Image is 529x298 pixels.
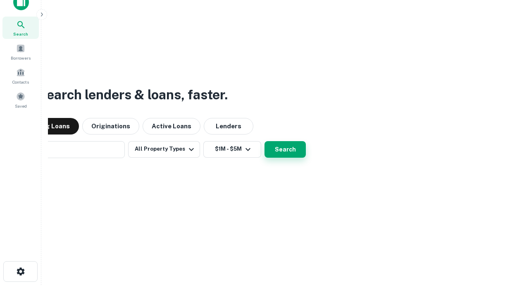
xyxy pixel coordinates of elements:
[38,85,228,105] h3: Search lenders & loans, faster.
[264,141,306,158] button: Search
[82,118,139,135] button: Originations
[2,89,39,111] a: Saved
[2,17,39,39] a: Search
[15,103,27,109] span: Saved
[11,55,31,61] span: Borrowers
[2,65,39,87] a: Contacts
[13,31,28,37] span: Search
[204,118,253,135] button: Lenders
[488,232,529,272] iframe: Chat Widget
[143,118,200,135] button: Active Loans
[12,79,29,85] span: Contacts
[2,41,39,63] a: Borrowers
[203,141,261,158] button: $1M - $5M
[128,141,200,158] button: All Property Types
